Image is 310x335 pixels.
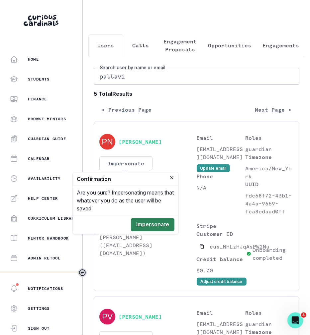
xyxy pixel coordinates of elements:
[28,326,50,331] p: Sign Out
[28,96,47,102] p: Finance
[197,278,247,286] button: Adjust credit balance
[28,156,50,161] p: Calendar
[28,116,66,122] p: Browse Mentors
[28,286,63,291] p: Notifications
[197,266,244,274] p: $0.00
[197,164,230,172] button: Update email
[73,172,178,186] header: Confirmation
[28,255,60,261] p: Admin Retool
[262,41,299,49] p: Engagements
[28,196,58,201] p: Help Center
[197,309,245,317] p: Email
[28,236,69,241] p: Mentor Handbook
[99,134,115,150] img: svg
[197,255,244,263] p: Credit balance
[28,176,60,181] p: Availability
[99,233,197,257] p: [PERSON_NAME] ([EMAIL_ADDRESS][DOMAIN_NAME])
[28,136,66,141] p: Guardian Guide
[163,37,197,53] p: Engagement Proposals
[245,134,294,142] p: Roles
[245,309,294,317] p: Roles
[97,41,114,49] p: Users
[99,156,153,170] button: Impersonate
[245,145,294,153] p: guardian
[28,216,77,221] p: Curriculum Library
[78,268,87,277] button: Toggle sidebar
[197,134,245,142] p: Email
[253,246,294,262] p: Onboarding completed
[197,184,245,192] p: N/A
[73,186,178,215] div: Are you sure? Impersonating means that whatever you do as the user will be saved.
[131,218,174,231] button: Impersonate
[119,139,162,145] button: [PERSON_NAME]
[245,192,294,215] p: fdc68f72-43b1-4a4a-9659-fca8edaad0ff
[28,306,50,311] p: Settings
[132,41,149,49] p: Calls
[24,15,58,26] img: Curious Cardinals Logo
[94,103,159,116] button: < Previous Page
[99,309,115,325] img: svg
[245,153,294,161] p: Timezone
[197,222,244,238] p: Stripe Customer ID
[287,312,303,328] iframe: Intercom live chat
[245,180,294,188] p: UUID
[28,57,39,62] p: Home
[168,174,176,182] button: Close
[247,103,299,116] button: Next Page >
[245,164,294,180] p: America/New_York
[245,320,294,328] p: guardian
[119,313,162,320] button: [PERSON_NAME]
[28,77,50,82] p: Students
[197,241,207,252] button: Copied to clipboard
[210,243,270,251] p: cus_NHLzHJqAsPW2Nu
[94,90,299,98] b: 5 Total Results
[197,145,245,161] p: [EMAIL_ADDRESS][DOMAIN_NAME]
[208,41,251,49] p: Opportunities
[197,172,245,180] p: Phone
[301,312,306,318] span: 3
